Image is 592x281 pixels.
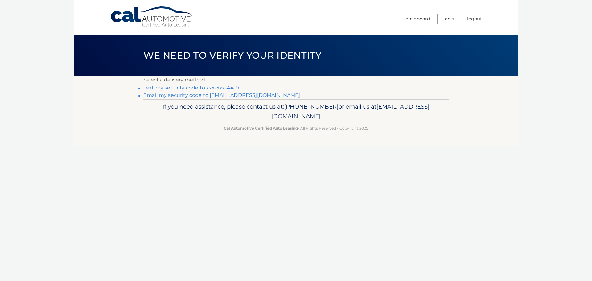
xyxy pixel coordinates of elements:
a: Dashboard [405,14,430,24]
span: [PHONE_NUMBER] [284,103,339,110]
strong: Cal Automotive Certified Auto Leasing [224,126,298,130]
span: We need to verify your identity [143,50,321,61]
a: Cal Automotive [110,6,193,28]
p: - All Rights Reserved - Copyright 2025 [147,125,445,131]
p: Select a delivery method: [143,76,449,84]
a: Logout [467,14,482,24]
p: If you need assistance, please contact us at: or email us at [147,102,445,122]
a: Email my security code to [EMAIL_ADDRESS][DOMAIN_NAME] [143,92,300,98]
a: FAQ's [443,14,454,24]
a: Text my security code to xxx-xxx-4419 [143,85,239,91]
